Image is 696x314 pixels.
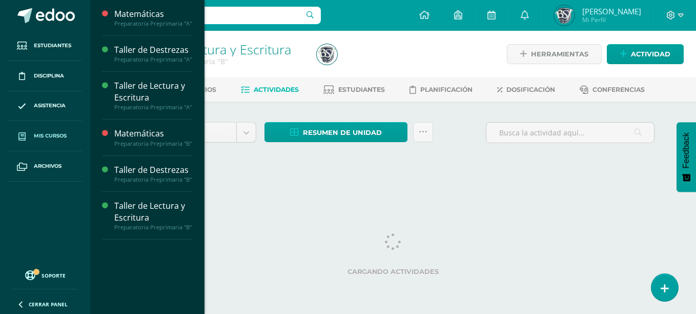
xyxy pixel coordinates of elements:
[420,86,473,93] span: Planificación
[114,104,192,111] div: Preparatoria Preprimaria "A"
[34,132,67,140] span: Mis cursos
[264,122,407,142] a: Resumen de unidad
[34,162,62,170] span: Archivos
[254,86,299,93] span: Actividades
[506,86,555,93] span: Dosificación
[129,56,304,66] div: Preparatoria Preprimaria 'B'
[114,44,192,63] a: Taller de DestrezasPreparatoria Preprimaria "A"
[97,7,321,24] input: Busca un usuario...
[114,200,192,231] a: Taller de Lectura y EscrituraPreparatoria Preprimaria "B"
[114,56,192,63] div: Preparatoria Preprimaria "A"
[677,122,696,192] button: Feedback - Mostrar encuesta
[114,224,192,231] div: Preparatoria Preprimaria "B"
[631,45,670,64] span: Actividad
[114,164,192,183] a: Taller de DestrezasPreparatoria Preprimaria "B"
[114,80,192,104] div: Taller de Lectura y Escritura
[114,176,192,183] div: Preparatoria Preprimaria "B"
[531,45,588,64] span: Herramientas
[114,20,192,27] div: Preparatoria Preprimaria "A"
[554,5,575,26] img: 9b5f0be0843dd82ac0af1834b396308f.png
[8,151,82,182] a: Archivos
[114,200,192,224] div: Taller de Lectura y Escritura
[132,268,654,276] label: Cargando actividades
[303,123,382,142] span: Resumen de unidad
[114,128,192,140] div: Matemáticas
[114,140,192,147] div: Preparatoria Preprimaria "B"
[592,86,645,93] span: Conferencias
[486,123,654,143] input: Busca la actividad aquí...
[114,128,192,147] a: MatemáticasPreparatoria Preprimaria "B"
[34,42,71,50] span: Estudiantes
[582,15,641,24] span: Mi Perfil
[8,61,82,91] a: Disciplina
[129,42,304,56] h1: Taller de Lectura y Escritura
[507,44,602,64] a: Herramientas
[607,44,684,64] a: Actividad
[114,8,192,20] div: Matemáticas
[682,132,691,168] span: Feedback
[410,82,473,98] a: Planificación
[8,31,82,61] a: Estudiantes
[582,6,641,16] span: [PERSON_NAME]
[42,272,66,279] span: Soporte
[29,301,68,308] span: Cerrar panel
[114,44,192,56] div: Taller de Destrezas
[8,121,82,151] a: Mis cursos
[580,82,645,98] a: Conferencias
[114,164,192,176] div: Taller de Destrezas
[323,82,385,98] a: Estudiantes
[34,102,66,110] span: Asistencia
[497,82,555,98] a: Dosificación
[12,268,78,282] a: Soporte
[129,41,291,58] a: Taller de Lectura y Escritura
[241,82,299,98] a: Actividades
[338,86,385,93] span: Estudiantes
[114,8,192,27] a: MatemáticasPreparatoria Preprimaria "A"
[34,72,64,80] span: Disciplina
[317,44,337,65] img: 9b5f0be0843dd82ac0af1834b396308f.png
[114,80,192,111] a: Taller de Lectura y EscrituraPreparatoria Preprimaria "A"
[8,91,82,122] a: Asistencia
